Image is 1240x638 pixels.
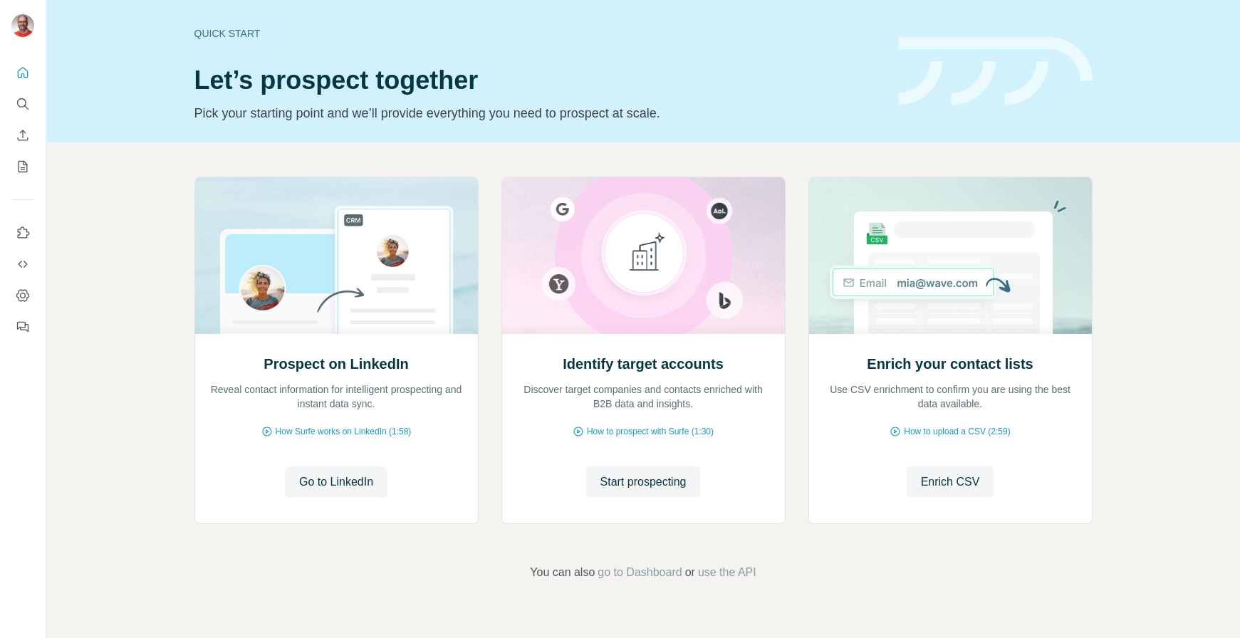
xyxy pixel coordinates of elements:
[194,26,881,41] div: Quick start
[276,425,412,438] span: How Surfe works on LinkedIn (1:58)
[563,354,724,374] h2: Identify target accounts
[264,354,408,374] h2: Prospect on LinkedIn
[285,466,387,498] button: Go to LinkedIn
[867,354,1033,374] h2: Enrich your contact lists
[907,466,994,498] button: Enrich CSV
[904,425,1010,438] span: How to upload a CSV (2:59)
[808,177,1093,334] img: Enrich your contact lists
[11,251,34,277] button: Use Surfe API
[209,382,464,411] p: Reveal contact information for intelligent prospecting and instant data sync.
[11,314,34,340] button: Feedback
[194,103,881,123] p: Pick your starting point and we’ll provide everything you need to prospect at scale.
[11,60,34,85] button: Quick start
[685,564,695,581] span: or
[501,177,786,334] img: Identify target accounts
[194,66,881,95] h1: Let’s prospect together
[587,425,714,438] span: How to prospect with Surfe (1:30)
[698,564,756,581] button: use the API
[11,283,34,308] button: Dashboard
[586,466,701,498] button: Start prospecting
[598,564,682,581] button: go to Dashboard
[299,474,373,491] span: Go to LinkedIn
[530,564,595,581] span: You can also
[600,474,687,491] span: Start prospecting
[11,154,34,179] button: My lists
[11,220,34,246] button: Use Surfe on LinkedIn
[11,91,34,117] button: Search
[516,382,771,411] p: Discover target companies and contacts enriched with B2B data and insights.
[194,177,479,334] img: Prospect on LinkedIn
[11,14,34,37] img: Avatar
[11,122,34,148] button: Enrich CSV
[898,37,1093,106] img: banner
[823,382,1078,411] p: Use CSV enrichment to confirm you are using the best data available.
[921,474,980,491] span: Enrich CSV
